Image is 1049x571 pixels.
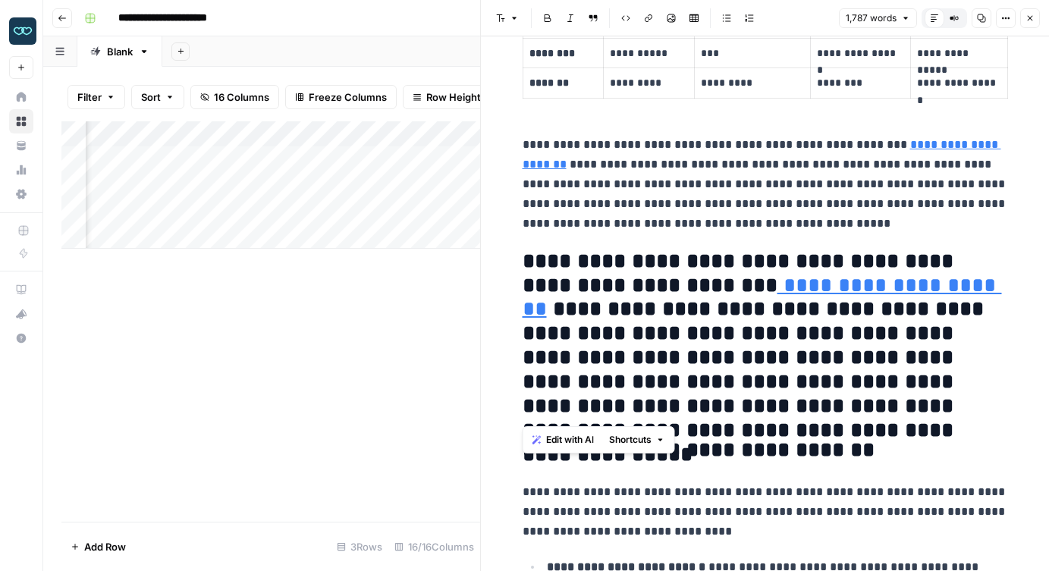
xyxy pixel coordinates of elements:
[331,535,388,559] div: 3 Rows
[9,278,33,302] a: AirOps Academy
[214,89,269,105] span: 16 Columns
[107,44,133,59] div: Blank
[9,109,33,133] a: Browse
[285,85,397,109] button: Freeze Columns
[426,89,481,105] span: Row Height
[141,89,161,105] span: Sort
[388,535,480,559] div: 16/16 Columns
[603,430,671,450] button: Shortcuts
[9,182,33,206] a: Settings
[403,85,491,109] button: Row Height
[61,535,135,559] button: Add Row
[839,8,917,28] button: 1,787 words
[84,539,126,554] span: Add Row
[131,85,184,109] button: Sort
[546,433,594,447] span: Edit with AI
[846,11,897,25] span: 1,787 words
[9,302,33,326] button: What's new?
[609,433,652,447] span: Shortcuts
[9,133,33,158] a: Your Data
[9,12,33,50] button: Workspace: Zola Inc
[526,430,600,450] button: Edit with AI
[77,36,162,67] a: Blank
[10,303,33,325] div: What's new?
[9,85,33,109] a: Home
[77,89,102,105] span: Filter
[9,17,36,45] img: Zola Inc Logo
[309,89,387,105] span: Freeze Columns
[9,158,33,182] a: Usage
[68,85,125,109] button: Filter
[190,85,279,109] button: 16 Columns
[9,326,33,350] button: Help + Support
